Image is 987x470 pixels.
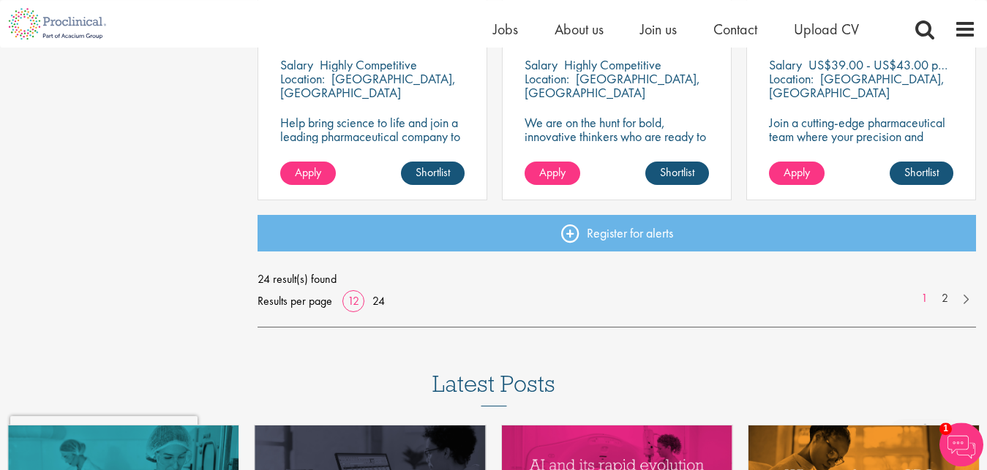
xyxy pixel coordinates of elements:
[769,70,945,101] p: [GEOGRAPHIC_DATA], [GEOGRAPHIC_DATA]
[493,20,518,39] a: Jobs
[525,70,569,87] span: Location:
[713,20,757,39] a: Contact
[10,416,198,460] iframe: reCAPTCHA
[401,162,465,185] a: Shortlist
[280,162,336,185] a: Apply
[640,20,677,39] a: Join us
[769,70,814,87] span: Location:
[769,56,802,73] span: Salary
[258,290,332,312] span: Results per page
[295,164,321,180] span: Apply
[525,115,709,185] p: We are on the hunt for bold, innovative thinkers who are ready to help push the boundaries of sci...
[539,164,566,180] span: Apply
[280,70,325,87] span: Location:
[794,20,859,39] a: Upload CV
[784,164,810,180] span: Apply
[564,56,661,73] p: Highly Competitive
[769,115,953,171] p: Join a cutting-edge pharmaceutical team where your precision and passion for quality will help sh...
[432,371,555,406] h3: Latest Posts
[525,56,558,73] span: Salary
[808,56,973,73] p: US$39.00 - US$43.00 per hour
[525,162,580,185] a: Apply
[555,20,604,39] a: About us
[280,115,465,185] p: Help bring science to life and join a leading pharmaceutical company to play a key role in delive...
[939,422,983,466] img: Chatbot
[342,293,364,308] a: 12
[258,268,976,290] span: 24 result(s) found
[280,70,456,101] p: [GEOGRAPHIC_DATA], [GEOGRAPHIC_DATA]
[645,162,709,185] a: Shortlist
[320,56,417,73] p: Highly Competitive
[367,293,390,308] a: 24
[280,56,313,73] span: Salary
[525,70,700,101] p: [GEOGRAPHIC_DATA], [GEOGRAPHIC_DATA]
[914,290,935,307] a: 1
[934,290,956,307] a: 2
[939,422,952,435] span: 1
[769,162,825,185] a: Apply
[258,215,976,251] a: Register for alerts
[890,162,953,185] a: Shortlist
